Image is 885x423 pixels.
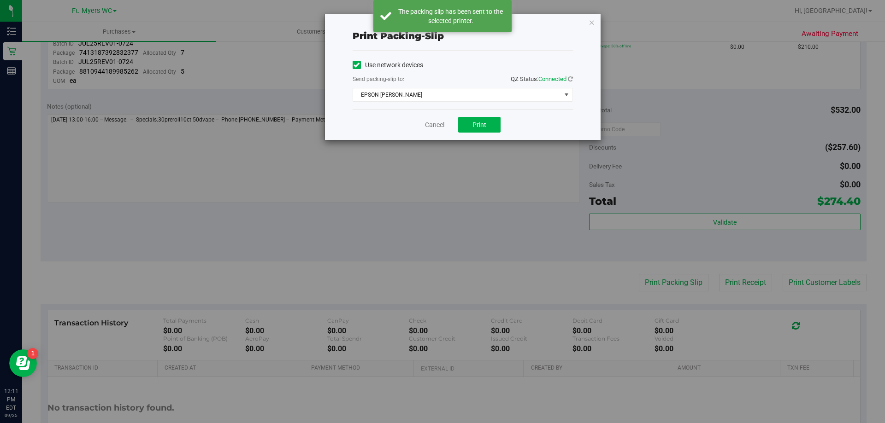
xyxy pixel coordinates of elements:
label: Send packing-slip to: [353,75,404,83]
span: Print packing-slip [353,30,444,41]
a: Cancel [425,120,444,130]
span: Print [472,121,486,128]
label: Use network devices [353,60,423,70]
div: The packing slip has been sent to the selected printer. [396,7,505,25]
span: QZ Status: [511,75,573,82]
span: EPSON-[PERSON_NAME] [353,88,561,101]
iframe: Resource center unread badge [27,348,38,359]
span: select [560,88,572,101]
button: Print [458,117,501,133]
iframe: Resource center [9,349,37,377]
span: Connected [538,75,566,82]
